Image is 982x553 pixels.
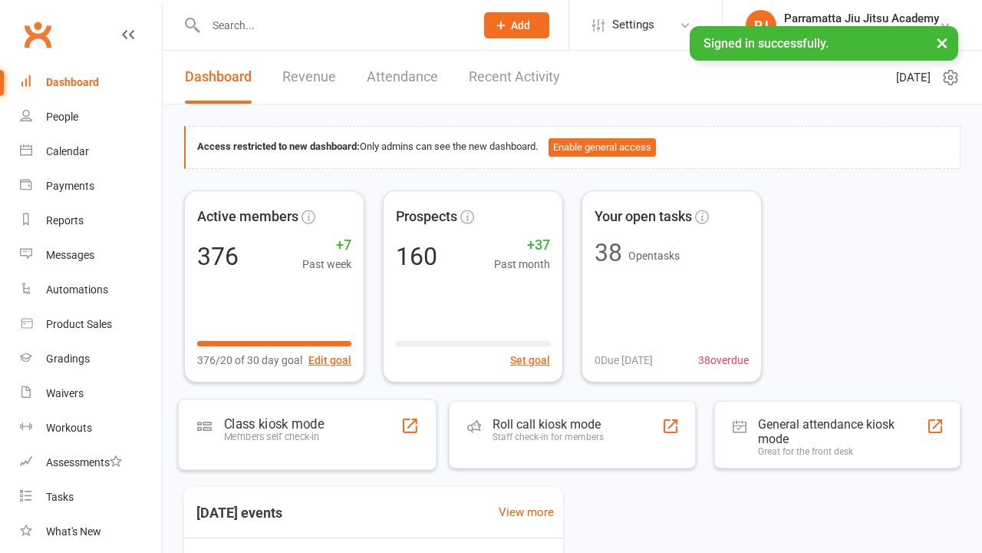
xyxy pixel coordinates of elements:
[197,352,302,369] span: 376/20 of 30 day goal
[784,12,939,25] div: Parramatta Jiu Jitsu Academy
[201,15,464,36] input: Search...
[20,100,162,134] a: People
[224,416,324,431] div: Class kiosk mode
[20,411,162,445] a: Workouts
[46,145,89,157] div: Calendar
[46,214,84,227] div: Reports
[784,25,939,39] div: Parramatta Jiu Jitsu Academy
[46,456,122,469] div: Assessments
[484,12,549,38] button: Add
[510,352,550,369] button: Set goal
[20,65,162,100] a: Dashboard
[396,244,437,269] div: 160
[396,206,457,228] span: Prospects
[282,51,336,104] a: Revenue
[698,352,749,369] span: 38 overdue
[46,422,92,434] div: Workouts
[758,446,927,457] div: Great for the front desk
[46,180,94,192] div: Payments
[896,68,931,87] span: [DATE]
[499,503,554,522] a: View more
[197,138,948,157] div: Only admins can see the new dashboard.
[46,283,108,296] div: Automations
[511,19,530,31] span: Add
[18,15,57,54] a: Clubworx
[595,240,622,265] div: 38
[20,204,162,238] a: Reports
[197,141,360,152] strong: Access restricted to new dashboard:
[46,111,78,123] div: People
[595,352,653,369] span: 0 Due [DATE]
[185,51,252,104] a: Dashboard
[20,169,162,204] a: Payments
[704,36,829,51] span: Signed in successfully.
[928,26,956,59] button: ×
[308,352,351,369] button: Edit goal
[20,445,162,480] a: Assessments
[494,256,550,273] span: Past month
[20,515,162,549] a: What's New
[224,431,324,442] div: Members self check-in
[197,206,298,228] span: Active members
[367,51,438,104] a: Attendance
[746,10,776,41] div: PJ
[758,417,927,446] div: General attendance kiosk mode
[46,387,84,399] div: Waivers
[494,234,550,257] span: +37
[184,499,295,527] h3: [DATE] events
[20,342,162,376] a: Gradings
[20,134,162,169] a: Calendar
[493,417,604,432] div: Roll call kiosk mode
[197,244,239,269] div: 376
[302,234,351,257] span: +7
[549,138,656,157] button: Enable general access
[46,525,101,538] div: What's New
[469,51,560,104] a: Recent Activity
[628,250,680,262] span: Open tasks
[302,256,351,273] span: Past week
[20,307,162,342] a: Product Sales
[46,249,94,261] div: Messages
[46,353,90,365] div: Gradings
[20,238,162,273] a: Messages
[493,432,604,442] div: Staff check-in for members
[46,318,112,330] div: Product Sales
[20,273,162,307] a: Automations
[612,8,654,42] span: Settings
[595,206,692,228] span: Your open tasks
[20,480,162,515] a: Tasks
[46,491,74,503] div: Tasks
[20,376,162,411] a: Waivers
[46,76,99,88] div: Dashboard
